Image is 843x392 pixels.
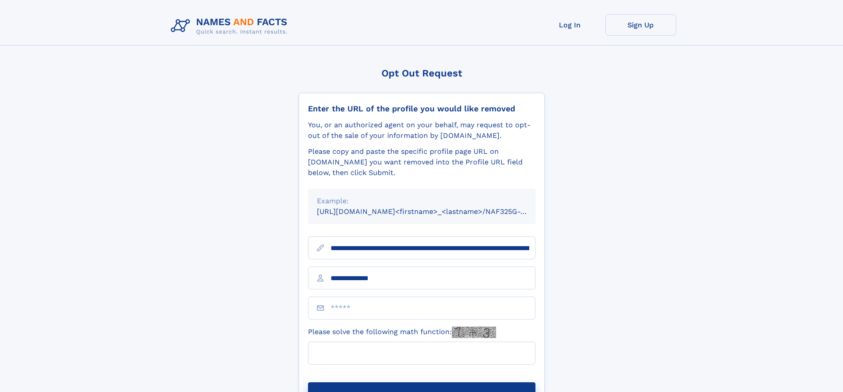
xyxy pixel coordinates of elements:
small: [URL][DOMAIN_NAME]<firstname>_<lastname>/NAF325G-xxxxxxxx [317,207,552,216]
a: Sign Up [605,14,676,36]
img: Logo Names and Facts [167,14,295,38]
div: Example: [317,196,527,206]
label: Please solve the following math function: [308,327,496,338]
div: Enter the URL of the profile you would like removed [308,104,535,114]
div: Please copy and paste the specific profile page URL on [DOMAIN_NAME] you want removed into the Pr... [308,146,535,178]
a: Log In [535,14,605,36]
div: Opt Out Request [299,68,545,79]
div: You, or an authorized agent on your behalf, may request to opt-out of the sale of your informatio... [308,120,535,141]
